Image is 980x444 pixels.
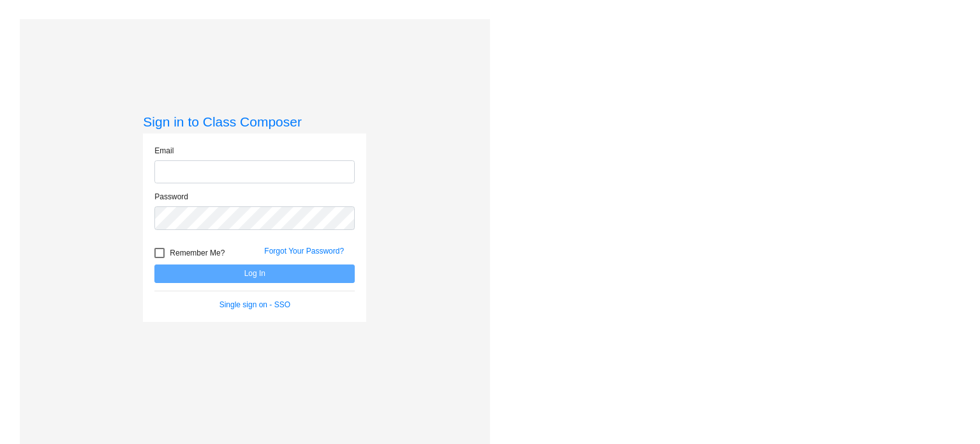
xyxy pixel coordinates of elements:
[143,114,366,130] h3: Sign in to Class Composer
[154,145,174,157] label: Email
[170,245,225,261] span: Remember Me?
[219,300,290,309] a: Single sign on - SSO
[154,191,188,203] label: Password
[154,264,355,283] button: Log In
[264,247,344,256] a: Forgot Your Password?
